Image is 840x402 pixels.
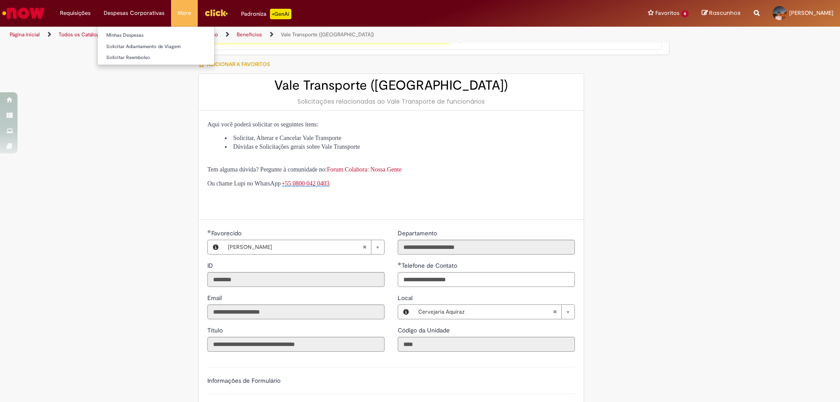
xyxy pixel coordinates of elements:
[204,6,228,19] img: click_logo_yellow_360x200.png
[225,143,575,151] li: Dúvidas e Solicitações gerais sobre Vale Transporte
[207,326,224,335] label: Somente leitura - Título
[402,262,459,269] span: Telefone de Contato
[7,27,553,43] ul: Trilhas de página
[398,337,575,352] input: Código da Unidade
[208,240,224,254] button: Favorecido, Visualizar este registro Pedro Saraiva
[207,304,385,319] input: Email
[98,53,214,63] a: Solicitar Reembolso
[398,272,575,287] input: Telefone de Contato
[207,180,281,187] span: Ou chame Lupi no WhatsApp
[398,294,414,302] span: Local
[207,294,224,302] span: Somente leitura - Email
[207,337,385,352] input: Título
[207,78,575,93] h2: Vale Transporte ([GEOGRAPHIC_DATA])
[270,9,291,19] p: +GenAi
[211,229,243,237] span: Necessários - Favorecido
[207,294,224,302] label: Somente leitura - Email
[178,9,191,17] span: More
[358,240,371,254] abbr: Limpar campo Favorecido
[398,229,439,238] label: Somente leitura - Departamento
[398,326,451,335] label: Somente leitura - Código da Unidade
[207,261,215,270] label: Somente leitura - ID
[224,240,384,254] a: [PERSON_NAME]Limpar campo Favorecido
[207,262,215,269] span: Somente leitura - ID
[1,4,46,22] img: ServiceNow
[59,31,105,38] a: Todos os Catálogos
[281,179,330,187] a: +55 0800 042 0403
[241,9,291,19] div: Padroniza
[98,42,214,52] a: Solicitar Adiantamento de Viagem
[398,240,575,255] input: Departamento
[418,305,553,319] span: Cervejaria Aquiraz
[398,326,451,334] span: Somente leitura - Código da Unidade
[655,9,679,17] span: Favoritos
[60,9,91,17] span: Requisições
[237,31,262,38] a: Benefícios
[681,10,689,17] span: 6
[207,61,270,68] span: Adicionar a Favoritos
[281,31,374,38] a: Vale Transporte ([GEOGRAPHIC_DATA])
[207,121,318,128] span: Aqui você poderá solicitar os seguintes itens:
[104,9,164,17] span: Despesas Corporativas
[548,305,561,319] abbr: Limpar campo Local
[281,180,329,187] span: +55 0800 042 0403
[398,262,402,266] span: Obrigatório Preenchido
[702,9,741,17] a: Rascunhos
[327,166,402,173] a: Forum Colabora: Nossa Gente
[789,9,833,17] span: [PERSON_NAME]
[414,305,574,319] a: Cervejaria AquirazLimpar campo Local
[207,326,224,334] span: Somente leitura - Título
[398,305,414,319] button: Local, Visualizar este registro Cervejaria Aquiraz
[228,240,362,254] span: [PERSON_NAME]
[225,134,575,143] li: Solicitar, Alterar e Cancelar Vale Transporte
[207,230,211,233] span: Obrigatório Preenchido
[709,9,741,17] span: Rascunhos
[207,166,402,173] span: Tem alguma dúvida? Pergunte à comunidade no:
[98,31,214,40] a: Minhas Despesas
[207,97,575,106] div: Solicitações relacionadas ao Vale Transporte de funcionários
[10,31,40,38] a: Página inicial
[198,55,275,73] button: Adicionar a Favoritos
[207,272,385,287] input: ID
[207,377,280,385] label: Informações de Formulário
[97,26,215,65] ul: Despesas Corporativas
